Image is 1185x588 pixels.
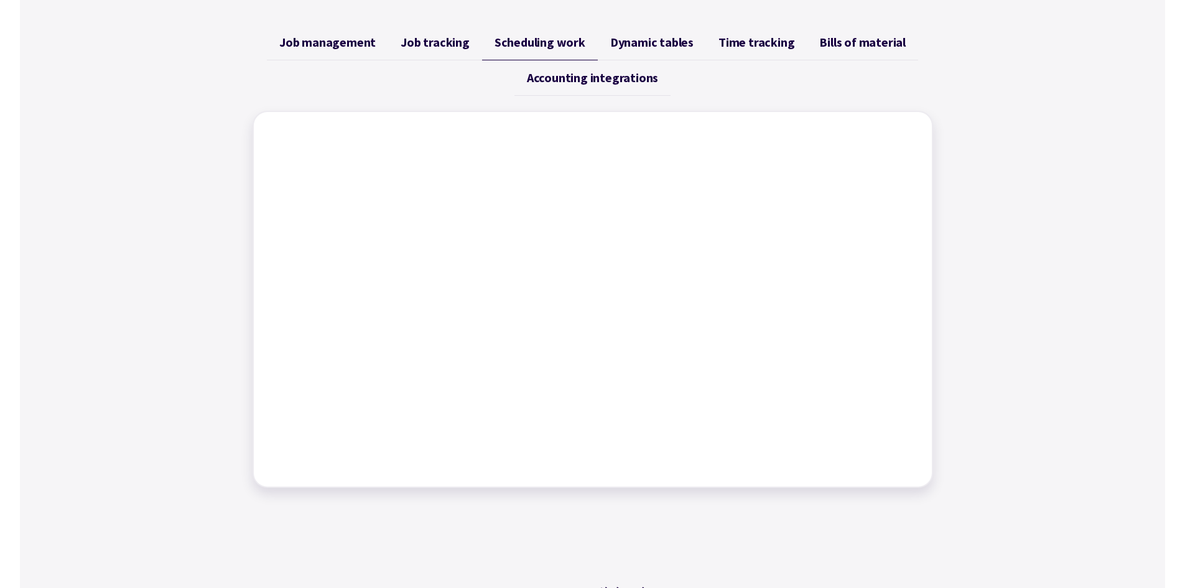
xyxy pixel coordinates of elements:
span: Time tracking [718,35,794,50]
span: Dynamic tables [610,35,694,50]
span: Job management [279,35,376,50]
span: Scheduling work [495,35,585,50]
span: Job tracking [401,35,470,50]
span: Bills of material [819,35,906,50]
iframe: Factory - Scheduling work and events using Planner [266,124,919,474]
span: Accounting integrations [527,70,658,85]
iframe: Chat Widget [978,454,1185,588]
